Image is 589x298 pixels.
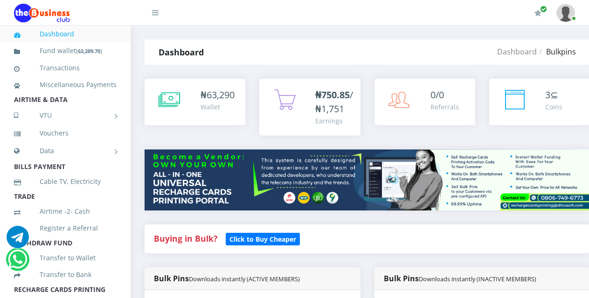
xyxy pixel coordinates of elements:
img: Logo [14,4,70,22]
span: Renew/Upgrade Subscription [540,6,547,13]
a: Fund wallet[63,289.70] [14,40,117,62]
strong: Bulk Pins [154,273,300,284]
a: Chat for support [7,233,29,248]
span: 3 [545,88,550,101]
div: Earnings [315,116,353,126]
strong: Buying in Bulk? [154,233,217,244]
b: Click to Buy Cheaper [229,235,296,244]
div: Wallet [201,102,235,112]
b: ₦750.85 [315,88,350,101]
div: Referrals [430,102,459,112]
a: Miscellaneous Payments [14,74,117,95]
div: ₦ [201,88,235,102]
a: VTU [14,104,117,127]
strong: Bulk Pins [384,273,536,284]
span: /₦1,751 [315,88,353,115]
a: Dashboard [497,47,537,57]
li: Bulkpins [537,46,576,57]
a: Transfer to Bank [14,264,117,285]
div: ⊆ [545,88,562,102]
b: 63,289.70 [78,47,100,54]
a: Data [14,139,117,163]
a: Click to Buy Cheaper [226,233,300,244]
strong: Dashboard [159,47,204,58]
span: 0/0 [430,88,444,101]
a: ₦63,290 Wallet [145,79,245,125]
a: Chat for support [8,255,27,271]
a: Transfer to Wallet [14,247,117,269]
a: Cable TV, Electricity [14,171,117,192]
a: 0/0 Referrals [374,79,475,125]
a: Register a Referral [14,217,117,239]
img: User [556,4,575,22]
a: Dashboard [14,23,117,45]
a: ₦750.85/₦1,751 Earnings [259,79,360,135]
a: Airtime -2- Cash [14,201,117,222]
i: Renew/Upgrade Subscription [534,9,541,17]
small: [ ] [76,47,102,54]
a: Vouchers [14,122,117,144]
small: Downloads instantly (ACTIVE MEMBERS) [189,275,300,283]
a: Transactions [14,57,117,79]
span: 63,290 [207,88,235,101]
div: Coins [545,102,562,112]
small: Downloads instantly (INACTIVE MEMBERS) [419,275,536,283]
